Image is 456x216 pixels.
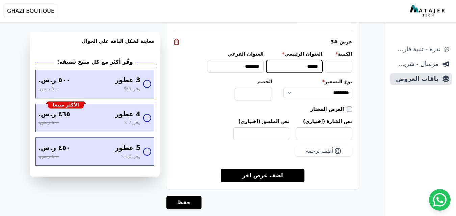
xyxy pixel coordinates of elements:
label: نص الملصق (اختياري) [233,118,289,125]
label: العرض المختار [311,106,347,113]
label: نص الشارة (اختياري) [296,118,352,125]
button: حفظ [166,196,202,209]
label: العنوان الرئيسي [266,51,322,57]
span: GHAZI BOUTIQUE [7,7,54,15]
span: ندرة - تنبية قارب علي النفاذ [393,44,440,54]
label: العنوان الفرعي [208,51,264,57]
button: GHAZI BOUTIQUE [4,4,57,18]
div: عرض #3 [173,38,352,45]
span: مرسال - شريط دعاية [393,59,438,69]
label: الخصم [235,78,272,85]
span: ٤٦٥ ر.س. [38,110,70,119]
div: الأكثر مبيعا [48,101,84,109]
label: نوع التسعير [283,78,352,85]
span: ٥٠٠ ر.س. [38,75,70,85]
span: ٥٠٠ ر.س. [38,119,59,126]
label: الكمية [325,51,352,57]
h2: وفّر أكثر مع كل منتج تضيفه! [57,58,133,66]
button: أضف ترجمة [295,146,352,156]
span: وفر 5% [124,85,140,93]
span: أضف ترجمة [306,147,333,155]
span: 5 عطور [115,143,140,153]
h3: معاينة لشكل الباقه علي الجوال [35,38,154,53]
span: ٤٥٠ ر.س. [38,143,70,153]
span: ٥٠٠ ر.س. [38,153,59,160]
span: وفر 7 ٪ [124,119,140,126]
a: اضف عرض اخر [221,168,305,182]
span: باقات العروض [393,74,438,84]
span: وفر 10 ٪ [121,153,140,160]
span: 3 عطور [115,75,140,85]
span: ٥٠٠ ر.س. [38,85,59,93]
img: MatajerTech Logo [410,5,447,17]
span: 4 عطور [115,110,140,119]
